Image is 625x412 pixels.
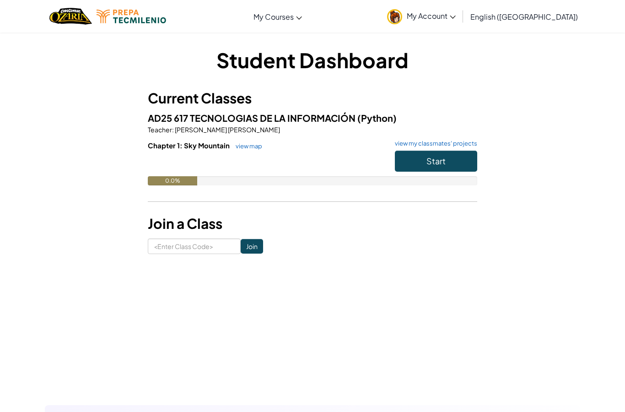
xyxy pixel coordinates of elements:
span: English ([GEOGRAPHIC_DATA]) [470,12,578,22]
a: view map [231,142,262,150]
span: AD25 617 TECNOLOGIAS DE LA INFORMACIÓN [148,112,357,124]
input: Join [241,239,263,254]
h3: Current Classes [148,88,477,108]
a: Ozaria by CodeCombat logo [49,7,92,26]
a: My Account [383,2,460,31]
span: My Courses [253,12,294,22]
div: 0.0% [148,176,197,185]
img: Home [49,7,92,26]
span: : [172,125,174,134]
span: [PERSON_NAME] [PERSON_NAME] [174,125,280,134]
a: view my classmates' projects [390,141,477,146]
input: <Enter Class Code> [148,239,241,254]
img: Tecmilenio logo [97,10,166,23]
span: Chapter 1: Sky Mountain [148,141,231,150]
h1: Student Dashboard [148,46,477,74]
a: My Courses [249,4,307,29]
img: avatar [387,9,402,24]
span: My Account [407,11,456,21]
button: Start [395,151,477,172]
span: Start [426,156,446,166]
span: Teacher [148,125,172,134]
h3: Join a Class [148,213,477,234]
a: English ([GEOGRAPHIC_DATA]) [466,4,582,29]
span: (Python) [357,112,397,124]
